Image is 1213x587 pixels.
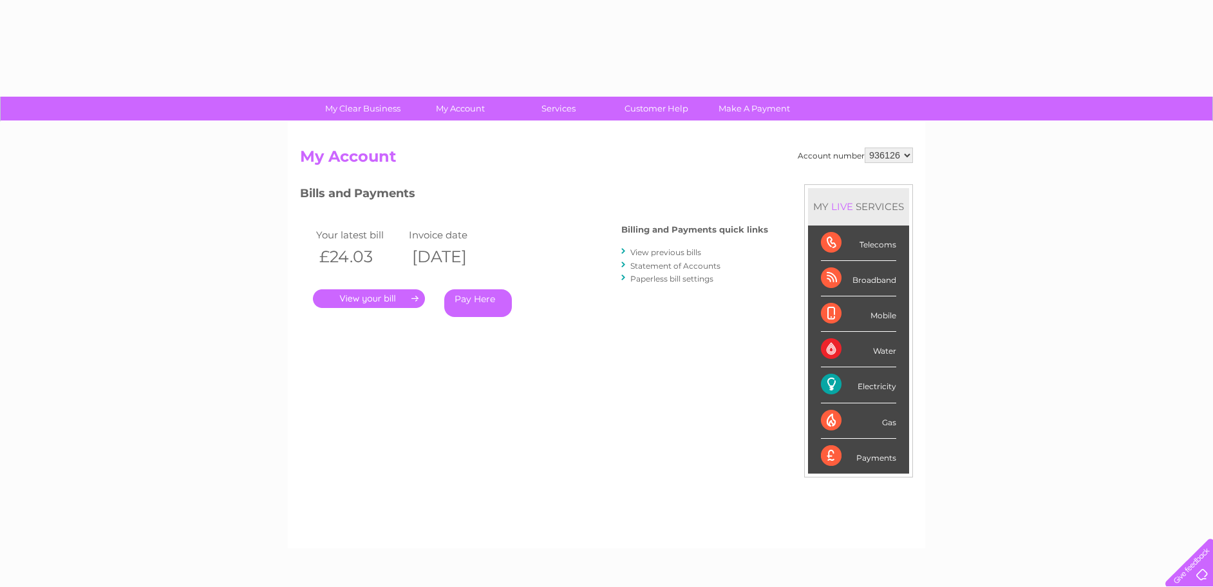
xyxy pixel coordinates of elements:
td: Your latest bill [313,226,406,244]
div: LIVE [829,200,856,213]
h4: Billing and Payments quick links [621,225,768,235]
div: Water [821,332,896,367]
a: Make A Payment [701,97,807,120]
a: Statement of Accounts [630,261,720,271]
td: Invoice date [406,226,498,244]
div: Broadband [821,261,896,296]
th: [DATE] [406,244,498,270]
h2: My Account [300,148,913,172]
a: My Account [408,97,514,120]
div: Electricity [821,367,896,403]
a: My Clear Business [310,97,416,120]
div: Payments [821,439,896,474]
a: Paperless bill settings [630,274,713,284]
a: Customer Help [603,97,710,120]
div: Gas [821,403,896,439]
a: Services [505,97,612,120]
a: . [313,289,425,308]
a: Pay Here [444,289,512,317]
div: MY SERVICES [808,188,909,225]
div: Mobile [821,296,896,332]
th: £24.03 [313,244,406,270]
a: View previous bills [630,247,701,257]
div: Account number [798,148,913,163]
div: Telecoms [821,226,896,261]
h3: Bills and Payments [300,184,768,207]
